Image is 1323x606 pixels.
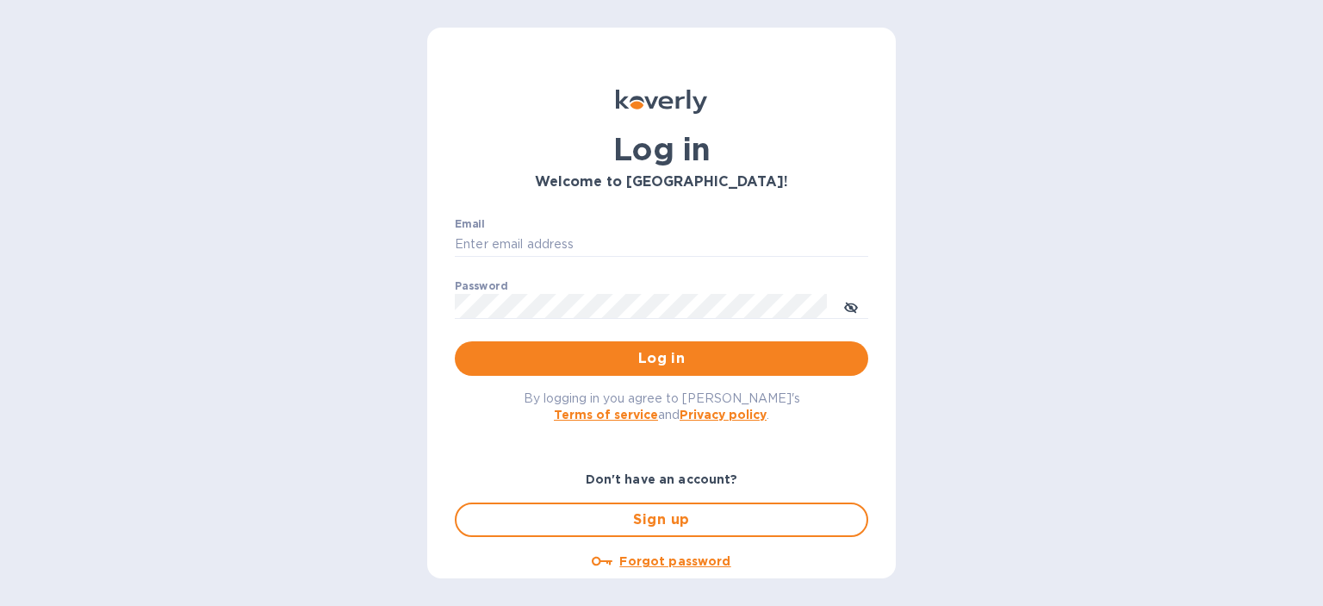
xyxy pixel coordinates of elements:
[455,219,485,229] label: Email
[834,289,868,323] button: toggle password visibility
[680,408,767,422] a: Privacy policy
[455,281,507,291] label: Password
[586,472,738,486] b: Don't have an account?
[470,509,853,530] span: Sign up
[524,391,800,422] span: By logging in you agree to [PERSON_NAME]'s and .
[469,348,854,369] span: Log in
[619,554,730,568] u: Forgot password
[554,408,658,422] a: Terms of service
[455,341,868,376] button: Log in
[616,90,707,114] img: Koverly
[455,131,868,167] h1: Log in
[455,174,868,191] h3: Welcome to [GEOGRAPHIC_DATA]!
[455,503,868,537] button: Sign up
[455,232,868,258] input: Enter email address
